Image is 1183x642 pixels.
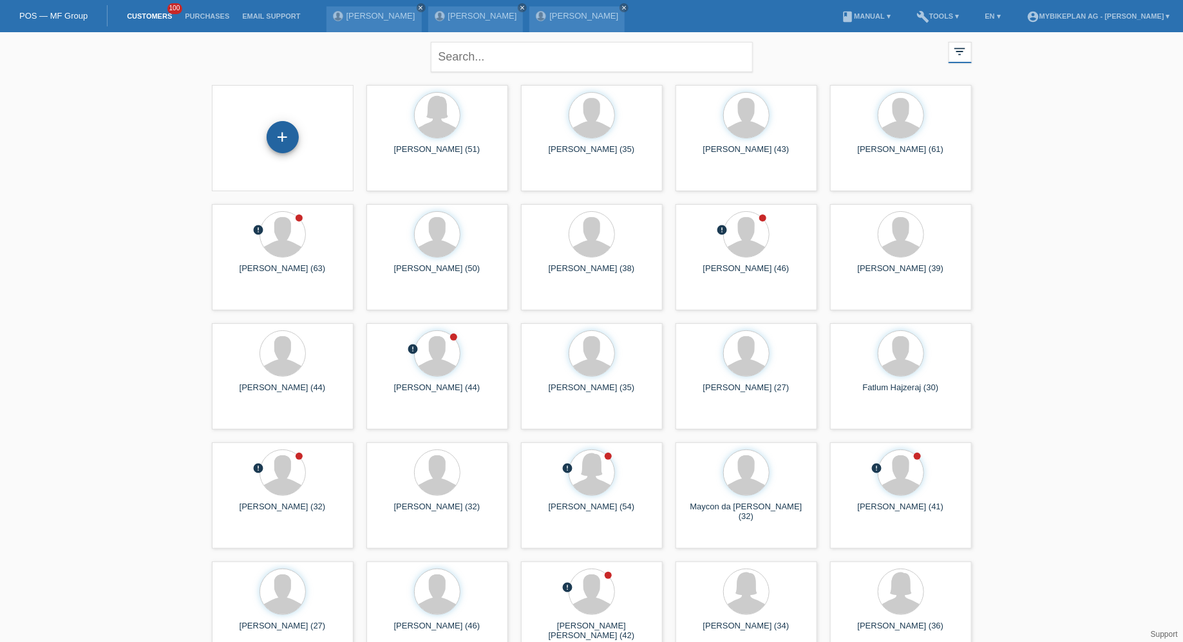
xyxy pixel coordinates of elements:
div: unconfirmed, pending [717,224,728,238]
div: [PERSON_NAME] (38) [531,263,652,284]
a: Support [1151,630,1178,639]
div: [PERSON_NAME] (35) [531,144,652,165]
i: close [519,5,525,11]
div: [PERSON_NAME] (34) [686,621,807,641]
div: unconfirmed, pending [253,462,265,476]
i: error [408,343,419,355]
div: unconfirmed, pending [562,462,574,476]
span: 100 [167,3,183,14]
a: POS — MF Group [19,11,88,21]
a: close [518,3,527,12]
div: unconfirmed, pending [253,224,265,238]
a: EN ▾ [979,12,1007,20]
a: Email Support [236,12,307,20]
i: build [916,10,929,23]
div: [PERSON_NAME] (27) [222,621,343,641]
div: [PERSON_NAME] (39) [840,263,961,284]
div: [PERSON_NAME] (32) [222,502,343,522]
a: close [417,3,426,12]
div: [PERSON_NAME] (43) [686,144,807,165]
div: [PERSON_NAME] (32) [377,502,498,522]
i: book [841,10,854,23]
div: [PERSON_NAME] (51) [377,144,498,165]
i: close [418,5,424,11]
a: Customers [120,12,178,20]
i: error [253,462,265,474]
div: [PERSON_NAME] (35) [531,382,652,403]
div: [PERSON_NAME] (46) [686,263,807,284]
a: buildTools ▾ [910,12,966,20]
a: [PERSON_NAME] [448,11,517,21]
input: Search... [431,42,753,72]
div: [PERSON_NAME] (27) [686,382,807,403]
div: [PERSON_NAME] (41) [840,502,961,522]
i: close [621,5,627,11]
div: [PERSON_NAME] (63) [222,263,343,284]
a: [PERSON_NAME] [346,11,415,21]
i: filter_list [953,44,967,59]
div: [PERSON_NAME] (36) [840,621,961,641]
div: Maycon da [PERSON_NAME] (32) [686,502,807,522]
div: unconfirmed, pending [871,462,883,476]
div: [PERSON_NAME] (44) [377,382,498,403]
div: unconfirmed, pending [408,343,419,357]
a: [PERSON_NAME] [549,11,618,21]
i: account_circle [1027,10,1039,23]
i: error [253,224,265,236]
div: [PERSON_NAME] (54) [531,502,652,522]
a: bookManual ▾ [835,12,897,20]
div: [PERSON_NAME] (44) [222,382,343,403]
div: [PERSON_NAME] (61) [840,144,961,165]
div: unconfirmed, pending [562,581,574,595]
div: Add customer [267,126,298,148]
div: [PERSON_NAME] (46) [377,621,498,641]
i: error [871,462,883,474]
i: error [562,581,574,593]
i: error [562,462,574,474]
i: error [717,224,728,236]
div: [PERSON_NAME] (50) [377,263,498,284]
a: Purchases [178,12,236,20]
div: Fatlum Hajzeraj (30) [840,382,961,403]
a: close [620,3,629,12]
div: [PERSON_NAME] [PERSON_NAME] (42) [531,621,652,641]
a: account_circleMybikeplan AG - [PERSON_NAME] ▾ [1020,12,1177,20]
